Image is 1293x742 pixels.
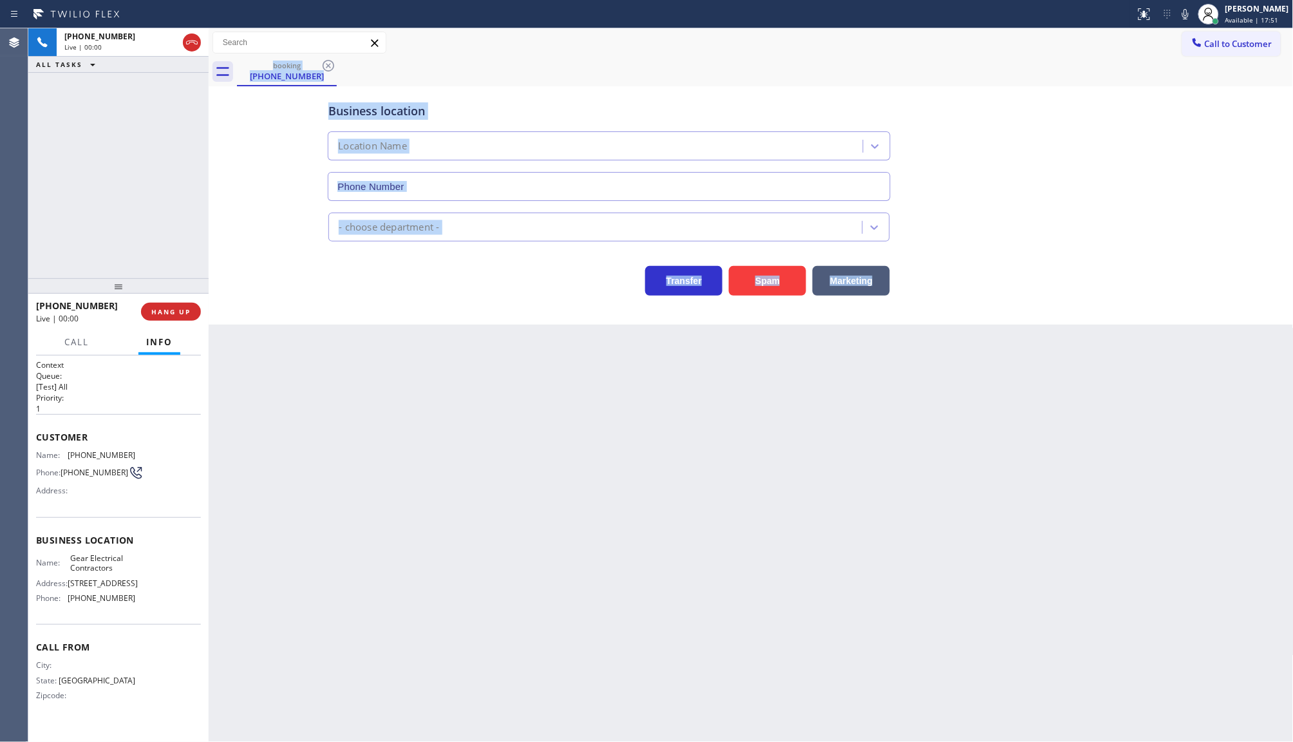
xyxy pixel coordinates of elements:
button: Call [57,330,97,355]
div: [PHONE_NUMBER] [238,70,335,82]
button: Mute [1176,5,1194,23]
div: Business location [328,102,890,120]
span: City: [36,660,70,670]
span: State: [36,676,59,685]
h1: Context [36,359,201,370]
div: - choose department - [339,220,439,234]
span: Address: [36,578,68,588]
span: ALL TASKS [36,60,82,69]
button: Call to Customer [1182,32,1281,56]
span: Available | 17:51 [1225,15,1279,24]
button: Transfer [645,266,722,296]
h2: Queue: [36,370,201,381]
span: [PHONE_NUMBER] [64,31,135,42]
span: Live | 00:00 [36,313,79,324]
p: [Test] All [36,381,201,392]
span: [STREET_ADDRESS] [68,578,138,588]
div: Location Name [338,139,407,154]
span: [PHONE_NUMBER] [61,468,128,477]
input: Phone Number [328,172,891,201]
span: Address: [36,486,70,495]
span: HANG UP [151,307,191,316]
div: (682) 331-4971 [238,57,335,85]
span: Call to Customer [1205,38,1272,50]
span: Zipcode: [36,690,70,700]
span: [PHONE_NUMBER] [36,300,118,312]
span: Call From [36,641,201,653]
span: Phone: [36,468,61,477]
button: Hang up [183,33,201,52]
button: ALL TASKS [28,57,108,72]
span: Name: [36,558,70,567]
span: [PHONE_NUMBER] [68,450,135,460]
span: Info [146,336,173,348]
input: Search [213,32,386,53]
span: Live | 00:00 [64,43,102,52]
span: [PHONE_NUMBER] [68,593,135,603]
div: booking [238,61,335,70]
span: Gear Electrical Contractors [70,553,135,573]
button: Spam [729,266,806,296]
div: [PERSON_NAME] [1225,3,1289,14]
button: HANG UP [141,303,201,321]
span: Name: [36,450,68,460]
span: Phone: [36,593,68,603]
button: Info [138,330,180,355]
span: Customer [36,431,201,443]
p: 1 [36,403,201,414]
span: Business location [36,534,201,546]
h2: Priority: [36,392,201,403]
button: Marketing [813,266,890,296]
span: Call [64,336,89,348]
span: [GEOGRAPHIC_DATA] [59,676,135,685]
